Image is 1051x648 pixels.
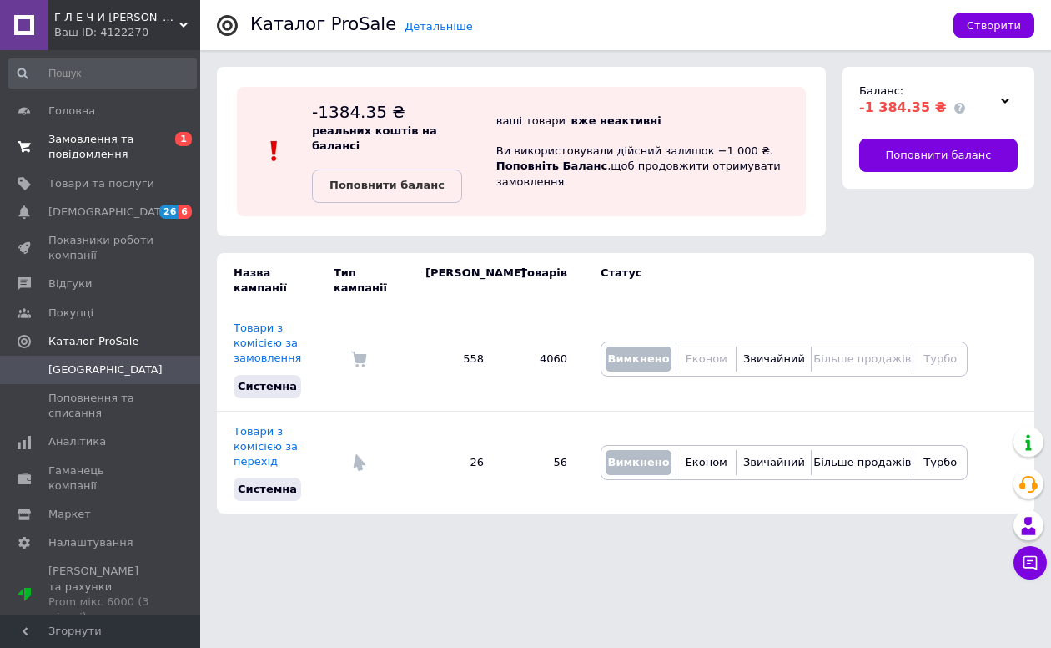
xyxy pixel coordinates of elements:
span: Маркет [48,507,91,522]
span: [GEOGRAPHIC_DATA] [48,362,163,377]
span: Поповнити баланс [886,148,992,163]
span: Г Л Е Ч И К [54,10,179,25]
span: Показники роботи компанії [48,233,154,263]
button: Чат з покупцем [1013,546,1047,580]
button: Більше продажів [816,450,908,475]
span: Турбо [923,352,957,365]
span: Турбо [923,456,957,468]
td: Тип кампанії [334,253,409,308]
img: Комісія за перехід [350,454,367,471]
button: Звичайний [741,450,807,475]
a: Поповнити баланс [859,139,1018,172]
td: Назва кампанії [217,253,334,308]
span: Звичайний [743,456,805,468]
b: Поповнити баланс [329,179,445,191]
span: Звичайний [743,352,805,365]
button: Економ [681,347,732,372]
b: Поповніть Баланс [496,159,607,172]
td: 56 [500,411,584,514]
span: Налаштування [48,535,133,550]
b: реальних коштів на балансі [312,124,437,152]
div: ваші товари Ви використовували дійсний залишок −1 000 ₴. , щоб продовжити отримувати замовлення [496,100,806,203]
span: Економ [686,456,727,468]
div: Каталог ProSale [250,16,396,33]
td: 4060 [500,308,584,411]
div: Ваш ID: 4122270 [54,25,200,40]
button: Звичайний [741,347,807,372]
span: Покупці [48,306,93,321]
b: вже неактивні [571,114,661,127]
span: Аналітика [48,434,106,449]
span: Економ [686,352,727,365]
button: Економ [681,450,732,475]
span: Каталог ProSale [48,334,138,349]
button: Вимкнено [606,450,671,475]
span: Вимкнено [607,352,669,365]
span: 26 [159,205,179,219]
span: Системна [238,380,297,392]
a: Поповнити баланс [312,170,462,203]
button: Вимкнено [606,347,671,372]
td: 558 [409,308,500,411]
div: Prom мікс 6000 (3 місяці) [48,595,154,625]
td: Товарів [500,253,584,308]
td: [PERSON_NAME] [409,253,500,308]
span: Створити [967,19,1021,32]
span: 6 [179,205,192,219]
span: Системна [238,483,297,495]
button: Турбо [918,347,963,372]
span: Головна [48,104,95,119]
span: Баланс: [859,84,903,97]
span: Більше продажів [813,352,911,365]
button: Турбо [918,450,963,475]
img: Комісія за замовлення [350,351,367,367]
img: :exclamation: [262,139,287,164]
span: [PERSON_NAME] та рахунки [48,564,154,625]
td: Статус [584,253,968,308]
span: Гаманець компанії [48,463,154,494]
a: Товари з комісією за перехід [234,425,298,468]
span: Відгуки [48,276,92,291]
input: Пошук [8,58,197,89]
span: Замовлення та повідомлення [48,132,154,162]
span: Поповнення та списання [48,391,154,421]
button: Більше продажів [816,347,908,372]
a: Детальніше [405,20,473,33]
span: Вимкнено [607,456,669,468]
td: 26 [409,411,500,514]
button: Створити [953,13,1034,38]
span: 1 [175,132,192,146]
a: Товари з комісією за замовлення [234,321,301,364]
span: [DEMOGRAPHIC_DATA] [48,205,172,220]
span: -1384.35 ₴ [312,102,405,122]
span: Більше продажів [813,456,911,468]
span: Товари та послуги [48,176,154,191]
span: -1 384.35 ₴ [859,99,946,115]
